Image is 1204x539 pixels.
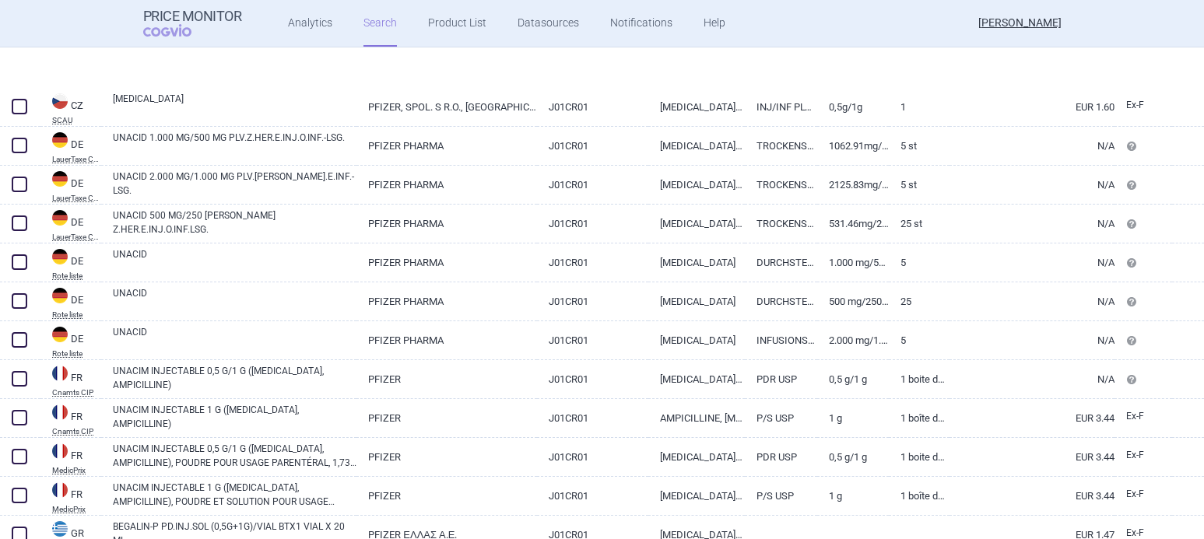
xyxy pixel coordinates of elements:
[889,282,949,320] a: 25
[52,171,68,187] img: Germany
[537,399,648,437] a: J01CR01
[950,477,1114,515] a: EUR 3.44
[356,399,537,437] a: PFIZER
[52,443,68,459] img: France
[817,166,890,204] a: 2125.83mg/1094.24mg
[889,360,949,398] a: 1 BOITE DE 1, 1,730 G EN FLACON DE 20 ML, POUDRE POUR USAGE PARENTÉRAL
[40,286,101,319] a: DEDERote liste
[817,243,890,282] a: 1.000 mg/500 [PERSON_NAME] zur Herstellung einer Injektions-/ Infusionslösung (KP)
[40,92,101,124] a: CZCZSCAU
[648,205,745,243] a: [MEDICAL_DATA] NATRIUM 531,46 MG | [MEDICAL_DATA] NATRIUM 273,56 MG
[40,170,101,202] a: DEDELauerTaxe CGM
[950,321,1114,359] a: N/A
[52,93,68,109] img: Czech Republic
[1126,100,1144,110] span: Ex-factory price
[950,243,1114,282] a: N/A
[1126,450,1144,460] span: Ex-factory price
[113,364,356,392] a: UNACIM INJECTABLE 0,5 G/1 G ([MEDICAL_DATA], AMPICILLINE)
[52,132,68,148] img: Germany
[889,127,949,165] a: 5 St
[1126,527,1144,538] span: Ex-factory price
[950,88,1114,126] a: EUR 1.60
[889,205,949,243] a: 25 St
[537,166,648,204] a: J01CR01
[817,399,890,437] a: 1 g
[648,282,745,320] a: [MEDICAL_DATA]
[817,127,890,165] a: 1062.91mg/547.12mg
[52,366,68,381] img: France
[113,208,356,236] a: UNACID 500 MG/250 [PERSON_NAME] Z.HER.E.INJ.O.INF.LSG.
[143,24,213,37] span: COGVIO
[1126,488,1144,499] span: Ex-factory price
[40,131,101,163] a: DEDELauerTaxe CGM
[356,243,537,282] a: PFIZER PHARMA
[889,399,949,437] a: 1 BOÎTE DE 1, POUDRE ET SOLUTION POUR USAGE PARENTÉRAL, 1,730 G EN FLACON DE 20 ML + 3,2 ML EN AM...
[52,467,101,474] abbr: MedicPrix — Online database developed by The Ministry of Social Affairs and Health, France
[648,477,745,515] a: [MEDICAL_DATA], AMPICILLINE
[143,9,242,24] strong: Price Monitor
[950,282,1114,320] a: N/A
[52,156,101,163] abbr: LauerTaxe CGM — Complex database for German drug information provided by commercial provider CGM ...
[52,249,68,264] img: Germany
[1114,444,1172,467] a: Ex-F
[950,127,1114,165] a: N/A
[950,399,1114,437] a: EUR 3.44
[40,325,101,358] a: DEDERote liste
[1114,94,1172,117] a: Ex-F
[817,88,890,126] a: 0,5G/1G
[950,360,1114,398] a: N/A
[1126,411,1144,422] span: Ex-factory price
[817,360,890,398] a: 0,5 g/1 g
[40,442,101,474] a: FRFRMedicPrix
[356,282,537,320] a: PFIZER PHARMA
[143,9,242,38] a: Price MonitorCOGVIO
[356,321,537,359] a: PFIZER PHARMA
[648,321,745,359] a: [MEDICAL_DATA]
[745,166,817,204] a: TROCKENSUBSTANZ OHNE LÖSUNGSMITTEL
[537,438,648,476] a: J01CR01
[950,166,1114,204] a: N/A
[648,360,745,398] a: [MEDICAL_DATA], AMPICILLINE
[356,205,537,243] a: PFIZER PHARMA
[745,321,817,359] a: INFUSIONSFL.
[889,438,949,476] a: 1 BOITE DE 1, 1,730 G EN FLACON DE 20 ML, POUDRE POUR USAGE PARENTÉRAL
[745,243,817,282] a: DURCHSTECHFL.
[1114,483,1172,506] a: Ex-F
[52,272,101,280] abbr: Rote liste — Rote liste database by the Federal Association of the Pharmaceutical Industry, Germany.
[356,438,537,476] a: PFIZER
[113,92,356,120] a: [MEDICAL_DATA]
[1114,405,1172,429] a: Ex-F
[745,282,817,320] a: DURCHSTECHFL.
[745,127,817,165] a: TROCKENSUBSTANZ OHNE LÖSUNGSMITTEL
[537,477,648,515] a: J01CR01
[889,321,949,359] a: 5
[537,88,648,126] a: J01CR01
[889,166,949,204] a: 5 St
[113,403,356,431] a: UNACIM INJECTABLE 1 G ([MEDICAL_DATA], AMPICILLINE)
[40,247,101,280] a: DEDERote liste
[817,438,890,476] a: 0,5 g/1 g
[950,438,1114,476] a: EUR 3.44
[745,477,817,515] a: P/S USP
[817,205,890,243] a: 531.46mg/273.56mg
[40,403,101,436] a: FRFRCnamts CIP
[745,205,817,243] a: TROCKENSUBSTANZ OHNE LÖSUNGSMITTEL
[113,481,356,509] a: UNACIM INJECTABLE 1 G ([MEDICAL_DATA], AMPICILLINE), POUDRE ET SOLUTION POUR USAGE PARENTÉRAL, 1,...
[648,88,745,126] a: [MEDICAL_DATA] AND [MEDICAL_DATA] INHIBITOR
[52,233,101,241] abbr: LauerTaxe CGM — Complex database for German drug information provided by commercial provider CGM ...
[52,194,101,202] abbr: LauerTaxe CGM — Complex database for German drug information provided by commercial provider CGM ...
[52,428,101,436] abbr: Cnamts CIP — Database of National Insurance Fund for Salaried Worker (code CIP), France.
[113,170,356,198] a: UNACID 2.000 MG/1.000 MG PLV.[PERSON_NAME].E.INF.-LSG.
[648,438,745,476] a: [MEDICAL_DATA], AMPICILLINE
[356,166,537,204] a: PFIZER PHARMA
[648,399,745,437] a: AMPICILLINE, [MEDICAL_DATA]
[52,404,68,420] img: France
[356,127,537,165] a: PFIZER PHARMA
[52,117,101,124] abbr: SCAU — List of reimbursed medicinal products published by the State Institute for Drug Control, C...
[817,321,890,359] a: 2.000 mg/1.000 [PERSON_NAME] zur Herstellung einer Infusionslösung (KP)
[817,477,890,515] a: 1 g
[745,438,817,476] a: PDR USP
[889,243,949,282] a: 5
[537,360,648,398] a: J01CR01
[889,88,949,126] a: 1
